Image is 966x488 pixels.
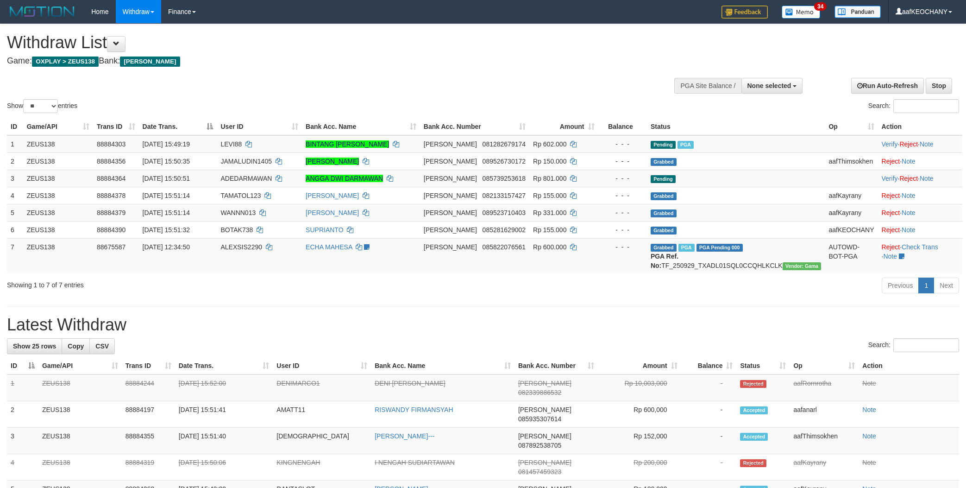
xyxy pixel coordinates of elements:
span: Rejected [740,380,766,388]
td: [DATE] 15:50:06 [175,454,273,481]
span: Rp 150.000 [533,158,566,165]
td: ZEUS138 [38,454,122,481]
td: TF_250929_TXADL01SQL0CCQHLKCLK [647,238,825,274]
td: ZEUS138 [23,152,93,170]
img: Feedback.jpg [721,6,768,19]
div: - - - [602,208,643,217]
span: OXPLAY > ZEUS138 [32,57,99,67]
span: Copy 085739253618 to clipboard [483,175,526,182]
h1: Latest Withdraw [7,316,959,334]
a: CSV [89,338,115,354]
th: Trans ID: activate to sort column ascending [122,357,175,374]
div: - - - [602,225,643,234]
td: · [878,204,962,221]
a: Reject [882,158,900,165]
th: Status [647,118,825,135]
td: aafThimsokhen [790,428,859,454]
td: Rp 200,000 [598,454,681,481]
td: - [681,428,737,454]
span: Copy 085281629002 to clipboard [483,226,526,234]
span: Grabbed [651,192,677,200]
span: Rp 600.000 [533,243,566,251]
span: Marked by aafanarl [677,141,694,149]
a: 1 [918,278,934,293]
input: Search: [893,99,959,113]
span: Pending [651,141,676,149]
td: 88884197 [122,401,175,428]
img: panduan.png [834,6,881,18]
a: Verify [882,175,898,182]
td: ZEUS138 [23,170,93,187]
td: [DATE] 15:51:40 [175,428,273,454]
td: [DEMOGRAPHIC_DATA] [273,428,371,454]
td: AMATT11 [273,401,371,428]
th: Balance [598,118,647,135]
div: PGA Site Balance / [674,78,741,94]
span: Copy 089526730172 to clipboard [483,158,526,165]
span: 88675587 [97,243,125,251]
span: Rp 331.000 [533,209,566,216]
td: ZEUS138 [23,238,93,274]
a: Note [902,226,916,234]
b: PGA Ref. No: [651,253,678,269]
td: ZEUS138 [23,221,93,238]
td: ZEUS138 [38,401,122,428]
a: Next [934,278,959,293]
th: Date Trans.: activate to sort column descending [139,118,217,135]
td: - [681,374,737,401]
td: aafThimsokhen [825,152,878,170]
span: [PERSON_NAME] [424,158,477,165]
div: Showing 1 to 7 of 7 entries [7,277,395,290]
td: 5 [7,204,23,221]
span: TAMATOL123 [220,192,261,199]
span: JAMALUDIN1405 [220,158,272,165]
a: I NENGAH SUDIARTAWAN [375,459,455,466]
a: Note [862,380,876,387]
span: Accepted [740,433,768,441]
div: - - - [602,174,643,183]
span: 34 [814,2,827,11]
span: ALEXSIS2290 [220,243,262,251]
div: - - - [602,157,643,166]
td: aafKayrany [790,454,859,481]
a: Reject [899,140,918,148]
span: [DATE] 12:34:50 [143,243,190,251]
span: Copy 085822076561 to clipboard [483,243,526,251]
td: 4 [7,187,23,204]
div: - - - [602,191,643,200]
td: aafKEOCHANY [825,221,878,238]
div: - - - [602,242,643,252]
th: Action [878,118,962,135]
a: [PERSON_NAME] [306,209,359,216]
td: KINGNENGAH [273,454,371,481]
td: 1 [7,135,23,153]
select: Showentries [23,99,58,113]
span: ADEDARMAWAN [220,175,272,182]
td: · [878,152,962,170]
td: 7 [7,238,23,274]
label: Search: [868,99,959,113]
label: Search: [868,338,959,352]
a: ANGGA DWI DARMAWAN [306,175,383,182]
span: 88884378 [97,192,125,199]
td: 3 [7,170,23,187]
span: Rp 155.000 [533,226,566,234]
span: [PERSON_NAME] [518,406,571,413]
span: [PERSON_NAME] [424,192,477,199]
span: Grabbed [651,244,677,252]
span: [DATE] 15:50:35 [143,158,190,165]
th: Op: activate to sort column ascending [790,357,859,374]
th: Bank Acc. Number: activate to sort column ascending [420,118,529,135]
a: Note [902,158,916,165]
a: DENI [PERSON_NAME] [375,380,445,387]
span: Copy 089523710403 to clipboard [483,209,526,216]
th: Game/API: activate to sort column ascending [23,118,93,135]
th: Bank Acc. Name: activate to sort column ascending [371,357,514,374]
span: Rp 801.000 [533,175,566,182]
a: Verify [882,140,898,148]
th: Status: activate to sort column ascending [736,357,790,374]
span: [PERSON_NAME] [518,432,571,440]
td: [DATE] 15:52:00 [175,374,273,401]
td: 6 [7,221,23,238]
td: · · [878,170,962,187]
